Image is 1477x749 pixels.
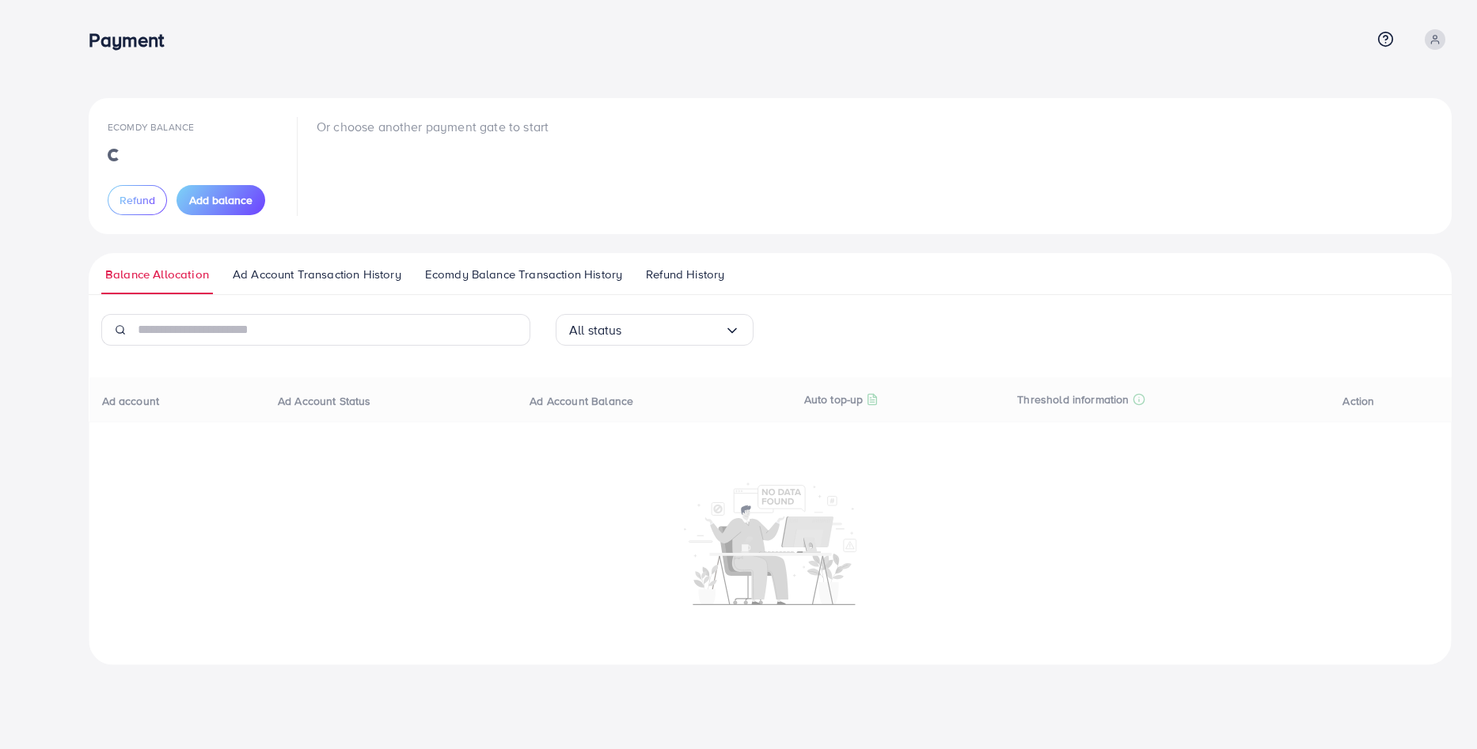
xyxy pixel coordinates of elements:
[233,266,401,283] span: Ad Account Transaction History
[108,185,167,215] button: Refund
[646,266,724,283] span: Refund History
[177,185,265,215] button: Add balance
[622,318,724,342] input: Search for option
[105,266,209,283] span: Balance Allocation
[425,266,622,283] span: Ecomdy Balance Transaction History
[108,120,194,134] span: Ecomdy Balance
[569,318,622,342] span: All status
[317,117,549,136] p: Or choose another payment gate to start
[89,28,177,51] h3: Payment
[556,314,754,346] div: Search for option
[189,192,252,208] span: Add balance
[120,192,155,208] span: Refund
